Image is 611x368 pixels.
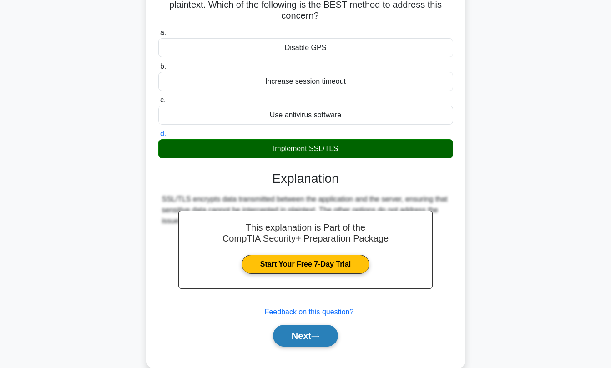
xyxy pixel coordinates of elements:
a: Feedback on this question? [265,308,354,316]
div: Increase session timeout [158,72,453,91]
a: Start Your Free 7-Day Trial [242,255,369,274]
span: d. [160,130,166,137]
span: a. [160,29,166,36]
div: Disable GPS [158,38,453,57]
div: Use antivirus software [158,106,453,125]
span: b. [160,62,166,70]
button: Next [273,325,338,347]
div: SSL/TLS encrypts data transmitted between the application and the server, ensuring that sensitive... [162,194,449,227]
div: Implement SSL/TLS [158,139,453,158]
h3: Explanation [164,171,448,187]
span: c. [160,96,166,104]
